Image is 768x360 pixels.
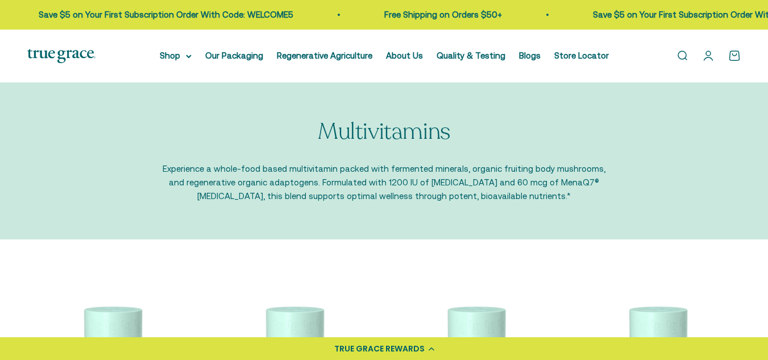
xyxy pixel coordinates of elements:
[554,51,609,60] a: Store Locator
[334,343,425,355] div: TRUE GRACE REWARDS
[205,51,263,60] a: Our Packaging
[27,8,282,22] p: Save $5 on Your First Subscription Order With Code: WELCOME5
[318,119,450,144] p: Multivitamins
[519,51,541,60] a: Blogs
[163,162,606,203] p: Experience a whole-food based multivitamin packed with fermented minerals, organic fruiting body ...
[386,51,423,60] a: About Us
[277,51,372,60] a: Regenerative Agriculture
[160,49,192,63] summary: Shop
[373,10,491,19] a: Free Shipping on Orders $50+
[437,51,505,60] a: Quality & Testing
